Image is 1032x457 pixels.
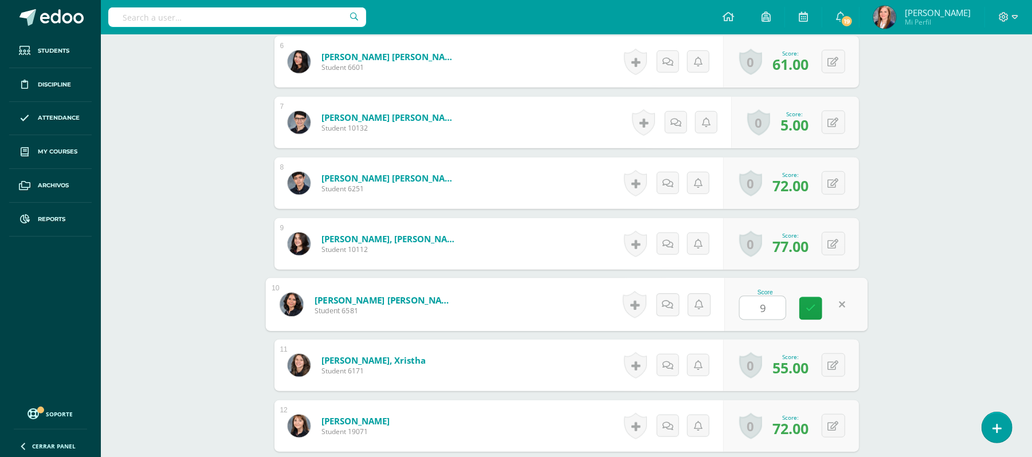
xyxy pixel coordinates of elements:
[321,415,390,427] a: [PERSON_NAME]
[38,147,77,156] span: My courses
[740,297,786,320] input: 0-100.0
[321,233,459,245] a: [PERSON_NAME], [PERSON_NAME]
[773,54,809,74] span: 61.00
[781,115,809,135] span: 5.00
[873,6,896,29] img: 30b41a60147bfd045cc6c38be83b16e6.png
[321,172,459,184] a: [PERSON_NAME] [PERSON_NAME]
[781,110,809,118] div: Score:
[739,231,762,257] a: 0
[773,237,809,256] span: 77.00
[38,181,69,190] span: Archivos
[9,135,92,169] a: My courses
[321,62,459,72] span: Student 6601
[739,289,791,296] div: Score
[773,171,809,179] div: Score:
[288,111,311,134] img: 68063ea7925ac9e4c01a1d79e25560e5.png
[46,410,73,418] span: Soporte
[773,413,809,421] div: Score:
[773,49,809,57] div: Score:
[773,358,809,377] span: 55.00
[38,215,65,224] span: Reports
[314,306,456,316] span: Student 6581
[288,415,311,438] img: 1b7238515202dd18d5dc13171514332e.png
[288,172,311,195] img: 1a3ae4a504afa7e6e9cf2ce76cdb1f23.png
[321,245,459,254] span: Student 10112
[739,170,762,196] a: 0
[321,112,459,123] a: [PERSON_NAME] [PERSON_NAME]
[9,102,92,136] a: Attendance
[321,354,426,366] a: [PERSON_NAME], Xristha
[108,7,366,27] input: Search a user…
[321,184,459,194] span: Student 6251
[288,354,311,377] img: e1dc7b2c513433e8de0a952b9c8d7efa.png
[747,109,770,136] a: 0
[9,68,92,102] a: Discipline
[38,113,80,123] span: Attendance
[314,294,456,306] a: [PERSON_NAME] [PERSON_NAME]
[14,405,87,421] a: Soporte
[9,203,92,237] a: Reports
[739,49,762,75] a: 0
[280,293,303,316] img: 6cf727ebf9a62848e361f9e55c9116d0.png
[739,413,762,439] a: 0
[288,233,311,255] img: d9dc4715ca0e05fbdbb1a67d8e22e8c7.png
[9,34,92,68] a: Students
[38,80,71,89] span: Discipline
[739,352,762,379] a: 0
[773,231,809,239] div: Score:
[905,7,971,18] span: [PERSON_NAME]
[773,176,809,195] span: 72.00
[9,169,92,203] a: Archivos
[321,51,459,62] a: [PERSON_NAME] [PERSON_NAME]
[773,353,809,361] div: Score:
[321,366,426,376] span: Student 6171
[288,50,311,73] img: 9f42ef2d4db994f1b099385704ebb78a.png
[905,17,971,27] span: Mi Perfil
[841,15,853,27] span: 19
[38,46,69,56] span: Students
[321,123,459,133] span: Student 10132
[32,442,76,450] span: Cerrar panel
[773,419,809,438] span: 72.00
[321,427,390,436] span: Student 19071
